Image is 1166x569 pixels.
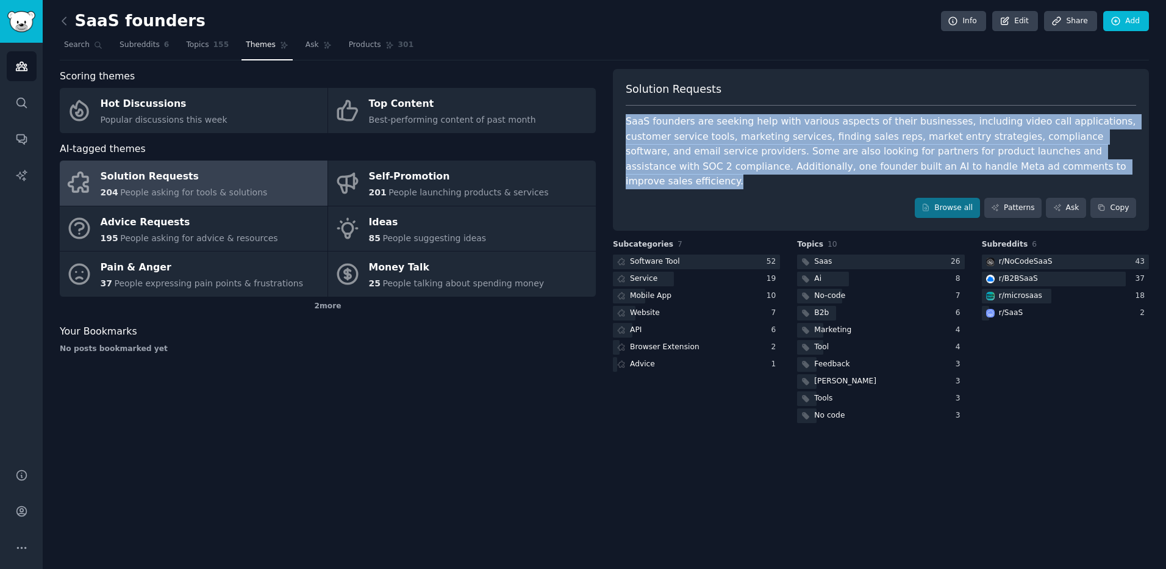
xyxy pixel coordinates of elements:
[115,35,173,60] a: Subreddits6
[186,40,209,51] span: Topics
[956,342,965,353] div: 4
[986,292,995,300] img: microsaas
[349,40,381,51] span: Products
[613,357,780,372] a: Advice1
[797,255,964,270] a: Saas26
[60,252,327,297] a: Pain & Anger37People expressing pain points & frustrations
[164,40,170,51] span: 6
[626,82,721,97] span: Solution Requests
[328,206,596,252] a: Ideas85People suggesting ideas
[328,161,596,206] a: Self-Promotion201People launching products & services
[915,198,980,219] a: Browse all
[241,35,293,60] a: Themes
[771,342,781,353] div: 2
[771,308,781,319] div: 7
[956,410,965,421] div: 3
[814,274,821,284] div: Ai
[101,278,112,288] span: 37
[630,325,642,336] div: API
[613,239,673,250] span: Subcategories
[992,11,1038,32] a: Edit
[678,240,682,248] span: 7
[1103,11,1149,32] a: Add
[982,239,1028,250] span: Subreddits
[101,95,227,114] div: Hot Discussions
[797,323,964,338] a: Marketing4
[986,258,995,266] img: NoCodeSaaS
[60,161,327,206] a: Solution Requests204People asking for tools & solutions
[613,255,780,270] a: Software Tool52
[369,258,545,278] div: Money Talk
[767,291,781,302] div: 10
[814,410,845,421] div: No code
[60,35,107,60] a: Search
[1032,240,1037,248] span: 6
[814,376,876,387] div: [PERSON_NAME]
[182,35,233,60] a: Topics155
[956,291,965,302] div: 7
[369,187,387,197] span: 201
[369,233,381,243] span: 85
[814,325,851,336] div: Marketing
[626,114,1136,189] div: SaaS founders are seeking help with various aspects of their businesses, including video call app...
[101,187,118,197] span: 204
[301,35,336,60] a: Ask
[613,272,780,287] a: Service19
[797,272,964,287] a: Ai8
[999,274,1038,284] div: r/ B2BSaaS
[369,167,549,187] div: Self-Promotion
[986,309,995,317] img: SaaS
[956,274,965,284] div: 8
[797,289,964,304] a: No-code7
[941,11,986,32] a: Info
[613,306,780,321] a: Website7
[814,359,849,370] div: Feedback
[1135,256,1149,267] div: 43
[306,40,319,51] span: Ask
[630,256,680,267] div: Software Tool
[951,256,965,267] div: 26
[767,274,781,284] div: 19
[369,278,381,288] span: 25
[814,342,829,353] div: Tool
[956,393,965,404] div: 3
[60,344,596,355] div: No posts bookmarked yet
[388,187,548,197] span: People launching products & services
[60,324,137,339] span: Your Bookmarks
[771,359,781,370] div: 1
[613,289,780,304] a: Mobile App10
[1135,274,1149,284] div: 37
[60,12,206,31] h2: SaaS founders
[328,252,596,297] a: Money Talk25People talking about spending money
[1044,11,1096,32] a: Share
[797,340,964,355] a: Tool4
[369,212,487,232] div: Ideas
[345,35,418,60] a: Products301
[999,308,1023,319] div: r/ SaaS
[382,233,486,243] span: People suggesting ideas
[630,308,660,319] div: Website
[982,289,1149,304] a: microsaasr/microsaas18
[120,233,277,243] span: People asking for advice & resources
[982,306,1149,321] a: SaaSr/SaaS2
[797,374,964,390] a: [PERSON_NAME]3
[328,88,596,133] a: Top ContentBest-performing content of past month
[956,325,965,336] div: 4
[767,256,781,267] div: 52
[1046,198,1086,219] a: Ask
[982,255,1149,270] a: NoCodeSaaSr/NoCodeSaaS43
[613,340,780,355] a: Browser Extension2
[630,342,699,353] div: Browser Extension
[797,391,964,407] a: Tools3
[999,256,1053,267] div: r/ NoCodeSaaS
[101,115,227,125] span: Popular discussions this week
[797,239,823,250] span: Topics
[613,323,780,338] a: API6
[982,272,1149,287] a: B2BSaaSr/B2BSaaS37
[120,187,267,197] span: People asking for tools & solutions
[630,359,655,370] div: Advice
[797,357,964,372] a: Feedback3
[814,308,829,319] div: B2b
[7,11,35,32] img: GummySearch logo
[60,206,327,252] a: Advice Requests195People asking for advice & resources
